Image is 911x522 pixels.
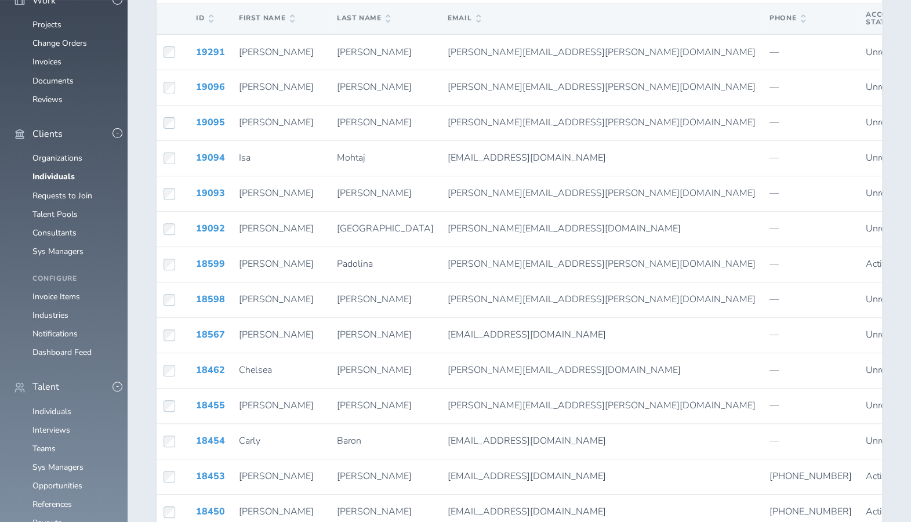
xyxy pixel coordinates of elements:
span: Active [866,505,891,518]
p: — [770,117,852,128]
span: Active [866,470,891,483]
p: — [770,82,852,92]
span: [PERSON_NAME] [337,116,412,129]
a: References [32,499,72,510]
a: Industries [32,310,68,321]
h4: Configure [32,275,114,283]
a: 19093 [196,187,225,200]
p: — [770,365,852,375]
a: Change Orders [32,38,87,49]
span: [PERSON_NAME][EMAIL_ADDRESS][PERSON_NAME][DOMAIN_NAME] [448,293,756,306]
span: [EMAIL_ADDRESS][DOMAIN_NAME] [448,505,606,518]
span: First Name [239,14,295,23]
span: [PERSON_NAME][EMAIL_ADDRESS][PERSON_NAME][DOMAIN_NAME] [448,187,756,200]
a: Documents [32,75,74,86]
a: Projects [32,19,61,30]
a: Invoices [32,56,61,67]
span: [GEOGRAPHIC_DATA] [337,222,434,235]
a: Interviews [32,425,70,436]
a: 18462 [196,364,225,376]
p: — [770,329,852,340]
p: — [770,153,852,163]
a: Sys Managers [32,462,84,473]
a: Sys Managers [32,246,84,257]
span: [PERSON_NAME] [337,505,412,518]
a: 19291 [196,46,225,59]
a: Consultants [32,227,77,238]
span: [PERSON_NAME] [337,328,412,341]
p: — [770,400,852,411]
span: [PERSON_NAME] [337,46,412,59]
p: — [770,436,852,446]
p: — [770,223,852,234]
a: Dashboard Feed [32,347,92,358]
span: [PERSON_NAME] [239,505,314,518]
span: Mohtaj [337,151,365,164]
span: Clients [32,129,63,139]
span: [PERSON_NAME] [239,293,314,306]
a: Organizations [32,153,82,164]
a: 19096 [196,81,225,93]
a: 18450 [196,505,225,518]
span: [PHONE_NUMBER] [770,470,852,483]
span: Phone [770,14,805,23]
span: [PERSON_NAME] [239,470,314,483]
a: Teams [32,443,56,454]
span: [PERSON_NAME][EMAIL_ADDRESS][PERSON_NAME][DOMAIN_NAME] [448,46,756,59]
span: [PERSON_NAME] [239,328,314,341]
a: 18567 [196,328,225,341]
span: [EMAIL_ADDRESS][DOMAIN_NAME] [448,328,606,341]
span: [PERSON_NAME] [239,81,314,93]
a: 18598 [196,293,225,306]
button: - [112,382,122,391]
span: Chelsea [239,364,272,376]
a: 18455 [196,399,225,412]
button: - [112,128,122,138]
span: [PERSON_NAME] [337,399,412,412]
span: Carly [239,434,260,447]
p: — [770,294,852,304]
span: Talent [32,382,59,392]
span: ID [196,14,213,23]
span: Padolina [337,258,373,270]
a: Opportunities [32,480,82,491]
a: 18454 [196,434,225,447]
span: Isa [239,151,251,164]
span: [PERSON_NAME] [337,470,412,483]
span: [EMAIL_ADDRESS][DOMAIN_NAME] [448,470,606,483]
span: [PERSON_NAME][EMAIL_ADDRESS][PERSON_NAME][DOMAIN_NAME] [448,81,756,93]
span: [EMAIL_ADDRESS][DOMAIN_NAME] [448,434,606,447]
a: Invoice Items [32,291,80,302]
a: Talent Pools [32,209,78,220]
span: [PERSON_NAME] [337,364,412,376]
span: Baron [337,434,361,447]
span: [PERSON_NAME] [239,187,314,200]
a: 18453 [196,470,225,483]
a: Reviews [32,94,63,105]
a: Individuals [32,406,71,417]
span: [PERSON_NAME] [239,399,314,412]
span: [PERSON_NAME] [337,81,412,93]
span: [PERSON_NAME][EMAIL_ADDRESS][DOMAIN_NAME] [448,364,681,376]
span: [PERSON_NAME] [337,187,412,200]
span: [EMAIL_ADDRESS][DOMAIN_NAME] [448,151,606,164]
a: 19095 [196,116,225,129]
a: Notifications [32,328,78,339]
p: — [770,47,852,57]
a: Requests to Join [32,190,92,201]
span: [PERSON_NAME][EMAIL_ADDRESS][PERSON_NAME][DOMAIN_NAME] [448,116,756,129]
p: — [770,188,852,198]
span: [PHONE_NUMBER] [770,505,852,518]
span: Active [866,258,891,270]
span: [PERSON_NAME] [239,46,314,59]
a: 19094 [196,151,225,164]
p: — [770,259,852,269]
span: [PERSON_NAME][EMAIL_ADDRESS][DOMAIN_NAME] [448,222,681,235]
span: [PERSON_NAME] [337,293,412,306]
span: [PERSON_NAME][EMAIL_ADDRESS][PERSON_NAME][DOMAIN_NAME] [448,258,756,270]
span: [PERSON_NAME] [239,258,314,270]
span: [PERSON_NAME] [239,116,314,129]
span: Email [448,14,481,23]
span: [PERSON_NAME][EMAIL_ADDRESS][PERSON_NAME][DOMAIN_NAME] [448,399,756,412]
span: Account Status [866,10,903,27]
